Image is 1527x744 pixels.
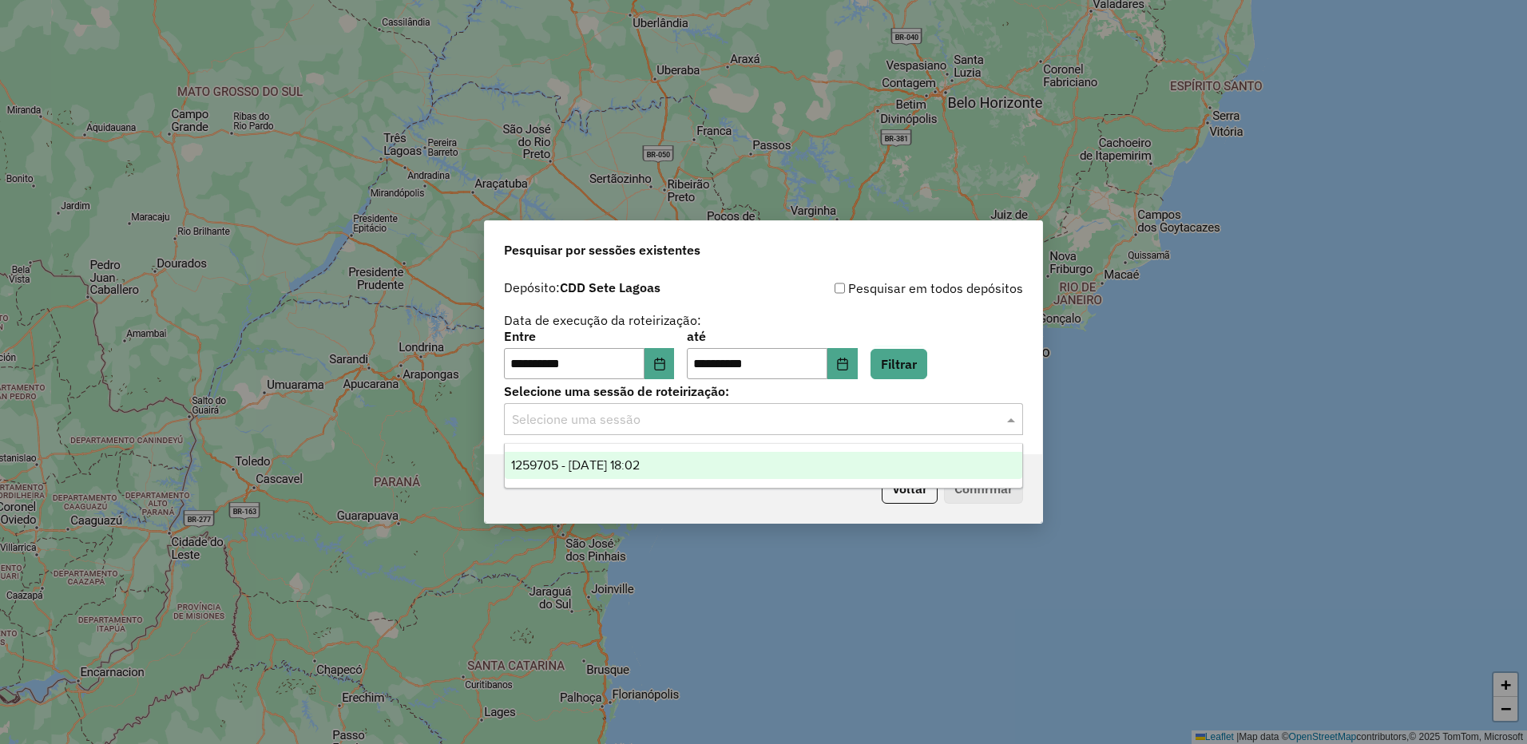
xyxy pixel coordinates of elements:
ng-dropdown-panel: Options list [504,443,1023,489]
label: Selecione uma sessão de roteirização: [504,382,1023,401]
label: Entre [504,326,674,346]
button: Choose Date [827,348,858,380]
label: até [687,326,857,346]
label: Depósito: [504,278,660,297]
label: Data de execução da roteirização: [504,311,701,330]
strong: CDD Sete Lagoas [560,279,660,295]
button: Voltar [882,473,938,504]
button: Choose Date [645,348,675,380]
button: Filtrar [871,349,927,379]
span: Pesquisar por sessões existentes [504,240,700,259]
span: 1259705 - [DATE] 18:02 [511,458,640,472]
div: Pesquisar em todos depósitos [763,279,1023,298]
